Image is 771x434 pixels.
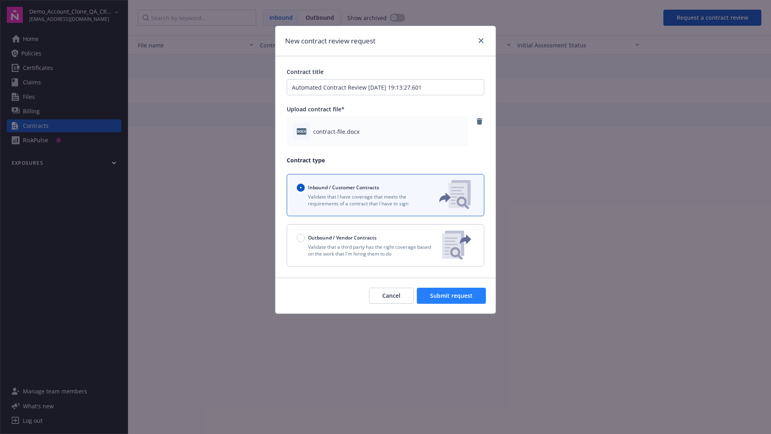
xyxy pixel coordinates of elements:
[287,174,484,216] button: Inbound / Customer ContractsValidate that I have coverage that meets the requirements of a contra...
[297,234,305,242] input: Outbound / Vendor Contracts
[369,288,414,304] button: Cancel
[297,244,436,257] p: Validate that a third party has the right coverage based on the work that I'm hiring them to do
[285,36,375,46] h1: New contract review request
[430,292,473,299] span: Submit request
[308,234,377,241] span: Outbound / Vendor Contracts
[417,288,486,304] button: Submit request
[297,184,305,192] input: Inbound / Customer Contracts
[297,128,306,134] span: docx
[287,156,484,164] p: Contract type
[287,224,484,266] button: Outbound / Vendor ContractsValidate that a third party has the right coverage based on the work t...
[297,193,426,207] p: Validate that I have coverage that meets the requirements of a contract that I have to sign
[313,127,359,136] span: contract-file.docx
[308,184,379,191] span: Inbound / Customer Contracts
[476,36,486,45] a: close
[382,292,400,299] span: Cancel
[287,105,345,113] span: Upload contract file*
[287,79,484,95] input: Enter a title for this contract
[475,117,484,126] a: remove
[287,68,324,76] span: Contract title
